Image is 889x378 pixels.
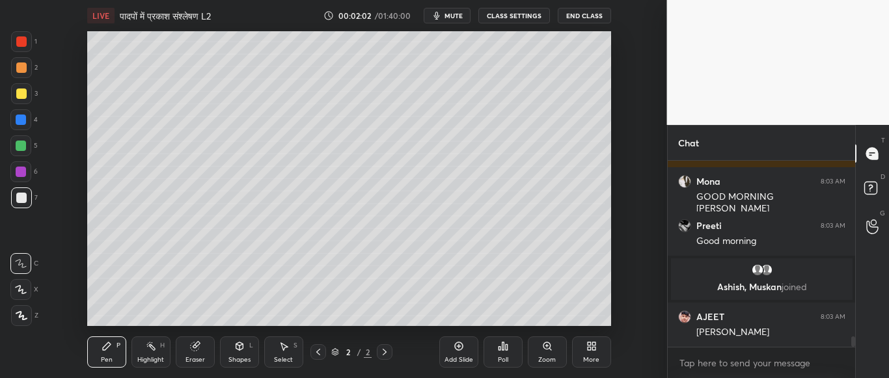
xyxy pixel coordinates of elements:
div: / [357,348,361,356]
div: Select [274,357,293,363]
div: Highlight [137,357,164,363]
div: Pen [101,357,113,363]
button: CLASS SETTINGS [478,8,550,23]
div: Add Slide [444,357,473,363]
div: Z [11,305,38,326]
div: S [294,342,297,349]
div: H [160,342,165,349]
img: default.png [759,263,773,277]
div: C [10,253,38,274]
div: 6 [10,161,38,182]
h4: पादपों में प्रकाश संश्लेषण L2 [120,10,211,22]
button: mute [424,8,471,23]
img: 3 [678,310,691,323]
div: 8:03 AM [821,178,845,185]
div: 2 [11,57,38,78]
div: Shapes [228,357,251,363]
div: 4 [10,109,38,130]
img: e22fef73a9264653a14589dfcd90a2c7.jpg [678,175,691,188]
div: 5 [10,135,38,156]
p: Chat [668,126,709,160]
div: Eraser [185,357,205,363]
div: 8:03 AM [821,313,845,321]
p: Ashish, Muskan [679,282,845,292]
h6: AJEET [696,311,724,323]
div: 2 [364,346,372,358]
div: X [10,279,38,300]
div: LIVE [87,8,115,23]
div: Poll [498,357,508,363]
div: GOOD MORNING [PERSON_NAME] [696,191,845,215]
div: L [249,342,253,349]
p: G [880,208,885,218]
div: 8:03 AM [821,222,845,230]
div: Zoom [538,357,556,363]
div: 1 [11,31,37,52]
button: End Class [558,8,611,23]
h6: Preeti [696,220,722,232]
div: 3 [11,83,38,104]
div: 7 [11,187,38,208]
div: 2 [342,348,355,356]
p: D [881,172,885,182]
p: T [881,135,885,145]
span: joined [781,280,806,293]
div: Good morning [696,235,845,248]
img: 121cba2e473646418b825cf02abfbf67.jpg [678,219,691,232]
div: [PERSON_NAME] [696,326,845,339]
div: More [583,357,599,363]
span: mute [444,11,463,20]
div: grid [668,161,856,347]
img: default.png [750,263,763,277]
div: P [116,342,120,349]
h6: Mona [696,176,720,187]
